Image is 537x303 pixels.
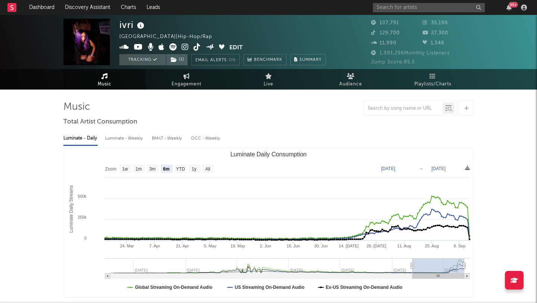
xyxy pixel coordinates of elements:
text: 1y [192,166,197,172]
text: 500k [78,194,87,199]
div: [GEOGRAPHIC_DATA] | Hip-Hop/Rap [119,32,221,41]
a: Audience [310,69,392,90]
span: ( 1 ) [166,54,188,65]
text: 3m [150,166,156,172]
button: Email AlertsOn [191,54,240,65]
span: Live [264,80,273,89]
text: 2. Jun [260,244,271,248]
text: 25. Aug [425,244,439,248]
button: (1) [166,54,188,65]
em: On [229,58,236,62]
span: Summary [299,58,321,62]
text: 19. May [230,244,245,248]
div: BMAT - Weekly [152,132,183,145]
text: US Streaming On-Demand Audio [235,285,305,290]
button: 99+ [506,4,512,10]
span: Total Artist Consumption [63,118,137,126]
input: Search by song name or URL [364,106,443,112]
text: 28. [DATE] [367,244,386,248]
text: 6m [163,166,169,172]
span: Playlists/Charts [414,80,451,89]
span: Jump Score: 85.3 [371,60,415,65]
a: Engagement [145,69,227,90]
text: 24. Mar [120,244,134,248]
a: Playlists/Charts [392,69,474,90]
span: 27,300 [423,31,448,35]
svg: Luminate Daily Consumption [64,148,473,297]
text: 16. Jun [286,244,300,248]
text: [DATE] [381,166,395,171]
text: 14. [DATE] [339,244,359,248]
span: 1,991,296 Monthly Listeners [371,51,450,56]
text: Zoom [105,166,117,172]
div: 99 + [509,2,518,7]
text: 5. May [204,244,217,248]
button: Tracking [119,54,166,65]
text: YTD [176,166,185,172]
span: 11,990 [371,41,396,46]
text: Ex-US Streaming On-Demand Audio [326,285,403,290]
div: ivri [119,19,146,31]
text: 250k [78,215,87,219]
text: 11. Aug [397,244,411,248]
span: 1,546 [423,41,445,46]
span: 107,791 [371,21,399,25]
text: → [419,166,423,171]
button: Edit [229,43,243,53]
a: Music [63,69,145,90]
span: Audience [339,80,362,89]
text: 0 [84,236,87,240]
text: 1w [122,166,128,172]
button: Summary [290,54,326,65]
text: Luminate Daily Consumption [230,151,307,157]
a: Benchmark [244,54,286,65]
div: Luminate - Weekly [105,132,144,145]
a: Live [227,69,310,90]
text: 7. Apr [149,244,160,248]
text: 1m [136,166,142,172]
div: OCC - Weekly [191,132,221,145]
div: Luminate - Daily [63,132,98,145]
span: Engagement [172,80,201,89]
span: 129,700 [371,31,400,35]
text: All [205,166,210,172]
span: 35,190 [423,21,448,25]
span: Benchmark [254,56,282,65]
text: 30. Jun [314,244,328,248]
text: 8. Sep [454,244,466,248]
input: Search for artists [373,3,485,12]
text: 21. Apr [176,244,189,248]
text: Luminate Daily Streams [69,185,74,232]
text: [DATE] [431,166,446,171]
span: Music [98,80,112,89]
text: Global Streaming On-Demand Audio [135,285,213,290]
